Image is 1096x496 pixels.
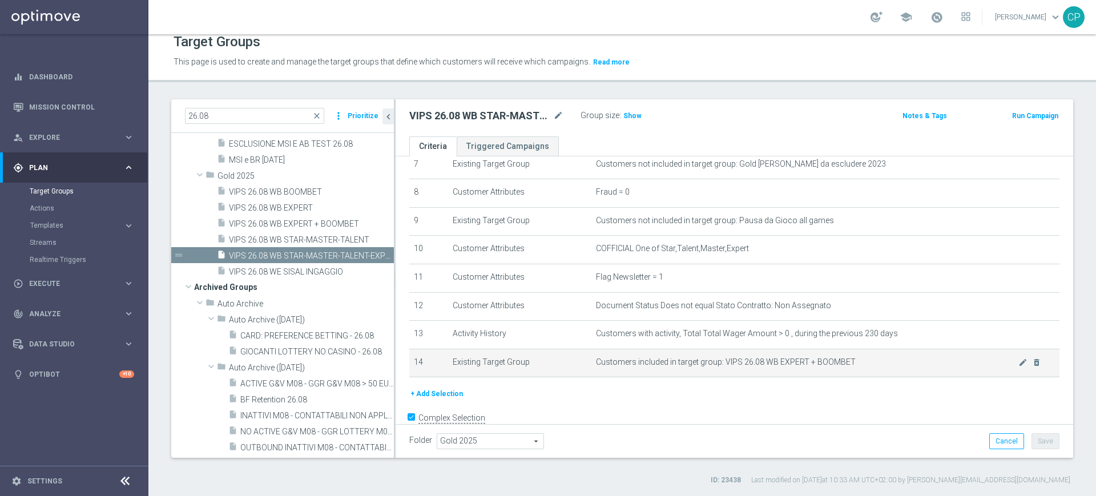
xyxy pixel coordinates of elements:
[217,138,226,151] i: insert_drive_file
[312,111,321,120] span: close
[448,207,591,236] td: Existing Target Group
[217,218,226,231] i: insert_drive_file
[448,349,591,377] td: Existing Target Group
[229,363,394,373] span: Auto Archive (2025-02-23)
[13,62,134,92] div: Dashboard
[1018,358,1027,367] i: mode_edit
[623,112,642,120] span: Show
[228,330,237,343] i: insert_drive_file
[240,395,394,405] span: BF Retention 26.08
[619,111,621,120] label: :
[592,56,631,68] button: Read more
[217,171,394,181] span: Gold 2025
[409,207,448,236] td: 9
[240,427,394,437] span: NO ACTIVE G&amp;V M08 - GGR LOTTERY M08 &gt;50 EURO 26.08
[409,349,448,377] td: 14
[217,314,226,327] i: folder
[409,292,448,321] td: 12
[448,151,591,179] td: Existing Target Group
[123,162,134,173] i: keyboard_arrow_right
[217,250,226,263] i: insert_drive_file
[383,111,394,122] i: chevron_left
[13,163,23,173] i: gps_fixed
[457,136,559,156] a: Triggered Campaigns
[13,359,134,389] div: Optibot
[901,110,948,122] button: Notes & Tags
[409,151,448,179] td: 7
[13,133,135,142] button: person_search Explore keyboard_arrow_right
[30,183,147,200] div: Target Groups
[13,72,23,82] i: equalizer
[409,264,448,292] td: 11
[228,378,237,391] i: insert_drive_file
[29,341,123,348] span: Data Studio
[409,321,448,349] td: 13
[217,266,226,279] i: insert_drive_file
[229,219,394,229] span: VIPS 26.08 WB EXPERT &#x2B; BOOMBET
[900,11,912,23] span: school
[596,329,898,338] span: Customers with activity, Total Total Wager Amount > 0 , during the previous 230 days
[29,62,134,92] a: Dashboard
[30,217,147,234] div: Templates
[596,244,749,253] span: COFFICIAL One of Star,Talent,Master,Expert
[596,357,1018,367] span: Customers included in target group: VIPS 26.08 WB EXPERT + BOOMBET
[229,251,394,261] span: VIPS 26.08 WB STAR-MASTER-TALENT-EXPERT-BOOMBET
[240,347,394,357] span: GIOCANTI LOTTERY NO CASINO - 26.08
[229,267,394,277] span: VIPS 26.08 WE SISAL INGAGGIO
[448,321,591,349] td: Activity History
[228,346,237,359] i: insert_drive_file
[1063,6,1085,28] div: CP
[596,272,663,282] span: Flag Newsletter = 1
[123,220,134,231] i: keyboard_arrow_right
[228,394,237,407] i: insert_drive_file
[229,203,394,213] span: VIPS 26.08 WB EXPERT
[13,370,135,379] button: lightbulb Optibot +10
[30,238,119,247] a: Streams
[123,308,134,319] i: keyboard_arrow_right
[409,109,551,123] h2: VIPS 26.08 WB STAR-MASTER-TALENT-EXPERT-BOOMBET
[29,280,123,287] span: Execute
[13,309,135,318] button: track_changes Analyze keyboard_arrow_right
[29,310,123,317] span: Analyze
[30,187,119,196] a: Target Groups
[448,179,591,208] td: Customer Attributes
[29,92,134,122] a: Mission Control
[382,108,394,124] button: chevron_left
[596,301,831,310] span: Document Status Does not equal Stato Contratto: Non Assegnato
[1032,358,1041,367] i: delete_forever
[217,362,226,375] i: folder
[13,72,135,82] div: equalizer Dashboard
[13,340,135,349] button: Data Studio keyboard_arrow_right
[13,279,135,288] button: play_circle_outline Execute keyboard_arrow_right
[448,236,591,264] td: Customer Attributes
[13,163,135,172] button: gps_fixed Plan keyboard_arrow_right
[13,369,23,380] i: lightbulb
[240,443,394,453] span: OUTBOUND INATTIVI M08 - CONTATTABILI NON APPLICARE REGOLE 26.08
[30,222,112,229] span: Templates
[217,186,226,199] i: insert_drive_file
[13,92,134,122] div: Mission Control
[409,435,432,445] label: Folder
[11,476,22,486] i: settings
[229,235,394,245] span: VIPS 26.08 WB STAR-MASTER-TALENT
[30,221,135,230] button: Templates keyboard_arrow_right
[13,132,23,143] i: person_search
[418,413,485,424] label: Complex Selection
[409,179,448,208] td: 8
[346,108,380,124] button: Prioritize
[1049,11,1062,23] span: keyboard_arrow_down
[553,109,563,123] i: mode_edit
[13,132,123,143] div: Explore
[30,222,123,229] div: Templates
[174,34,260,50] h1: Target Groups
[29,134,123,141] span: Explore
[205,170,215,183] i: folder
[217,299,394,309] span: Auto Archive
[13,163,123,173] div: Plan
